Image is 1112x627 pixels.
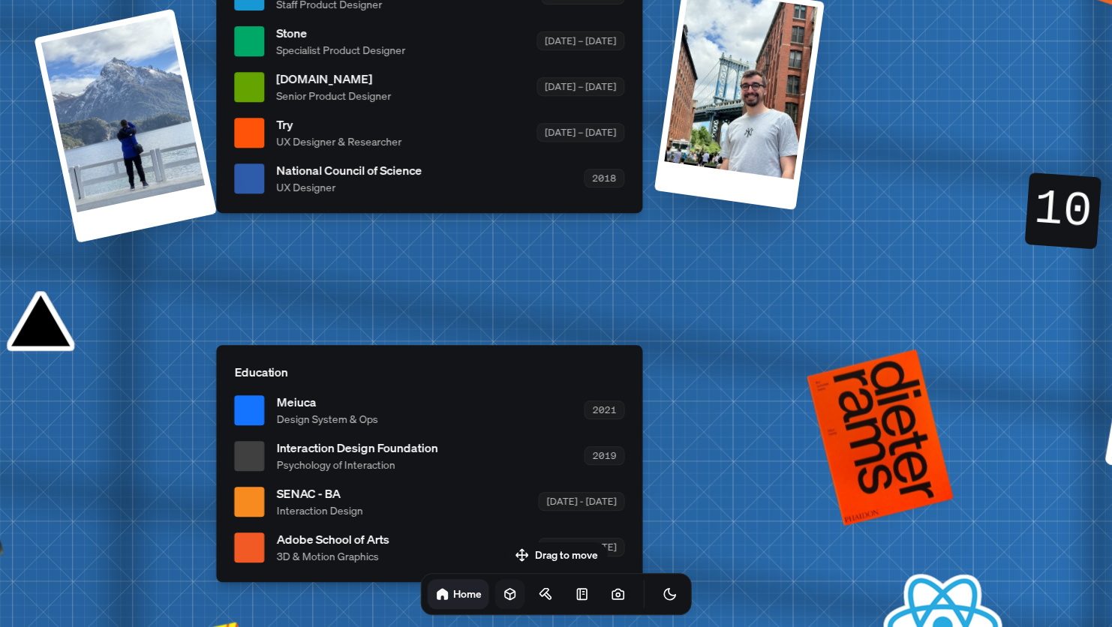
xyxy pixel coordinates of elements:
span: Try [276,115,401,133]
span: [DOMAIN_NAME] [276,70,391,88]
span: Senior Product Designer [276,88,391,103]
span: Interaction Design [276,502,362,518]
div: 2018 [584,169,624,187]
div: [DATE] – [DATE] [536,77,624,96]
span: Meiuca [276,393,377,411]
div: [DATE] - [DATE] [538,538,624,556]
span: UX Designer [276,179,422,195]
span: Adobe School of Arts [276,530,389,548]
span: Interaction Design Foundation [276,439,437,457]
span: National Council of Science [276,161,422,179]
div: [DATE] - [DATE] [538,492,624,511]
span: Psychology of Interaction [276,457,437,472]
span: SENAC - BA [276,484,362,502]
div: [DATE] – [DATE] [536,31,624,50]
span: 3D & Motion Graphics [276,548,389,564]
p: Education [234,363,624,381]
div: 2021 [584,400,624,419]
h1: Home [453,586,482,601]
span: Stone [276,24,405,42]
span: UX Designer & Researcher [276,133,401,149]
div: 2019 [584,446,624,465]
div: [DATE] – [DATE] [536,123,624,142]
a: Home [428,579,489,609]
span: Design System & Ops [276,411,377,427]
button: Toggle Theme [655,579,685,609]
span: Specialist Product Designer [276,42,405,58]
